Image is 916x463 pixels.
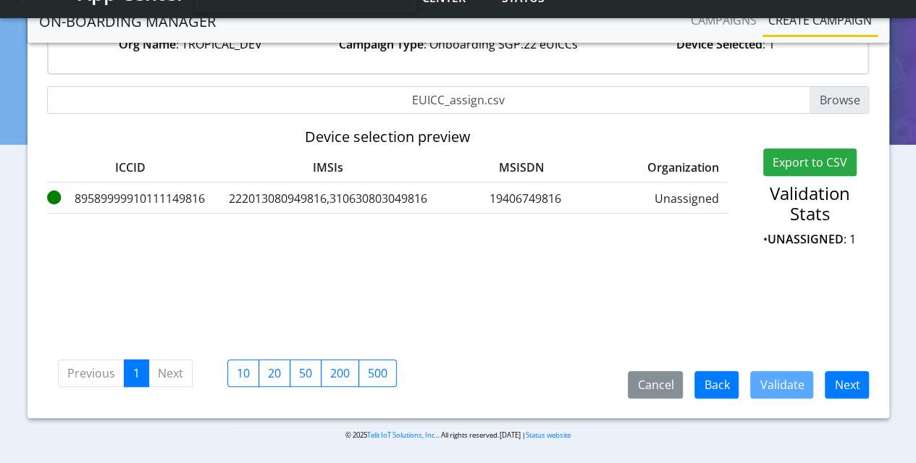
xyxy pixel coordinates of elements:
[219,159,437,176] label: IMSIs
[592,36,859,53] div: : 1
[615,190,760,207] label: Unassigned
[219,190,437,207] label: 222013080949816,310630803049816
[750,371,813,399] button: Validate
[321,359,359,387] label: 200
[124,359,149,387] a: 1
[47,190,214,207] label: 89589999910111149816
[442,159,580,176] label: MSISDN
[290,359,322,387] label: 50
[763,149,857,176] button: Export to CSV
[750,183,869,225] h4: Validation Stats
[227,359,259,387] label: 10
[768,231,844,247] strong: UNASSIGNED
[47,128,728,146] h5: Device selection preview
[39,7,216,36] a: On-Boarding Manager
[324,36,592,53] div: : Onboarding SGP.22 eUICCs
[442,190,609,207] label: 19406749816
[825,371,869,399] button: Next
[694,371,739,399] button: Back
[119,36,176,52] strong: Org Name
[358,359,397,387] label: 500
[685,6,762,35] a: Campaigns
[526,430,571,440] a: Status website
[259,359,290,387] label: 20
[750,230,869,248] p: • : 1
[367,430,437,440] a: Telit IoT Solutions, Inc.
[240,430,676,441] p: © 2025 . All rights reserved.[DATE] |
[762,6,878,35] a: Create campaign
[586,159,731,176] label: Organization
[628,371,683,399] button: Cancel
[47,159,214,176] label: ICCID
[57,36,324,53] div: : TROPICAL_DEV
[676,36,762,52] strong: Device Selected
[338,36,423,52] strong: Campaign Type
